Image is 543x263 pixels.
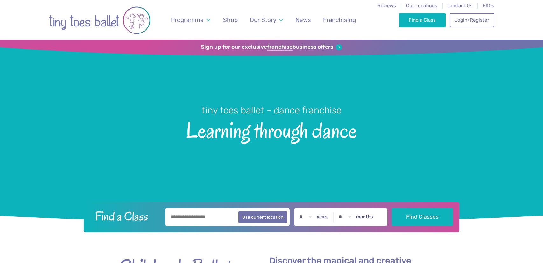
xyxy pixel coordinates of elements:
[202,105,342,116] small: tiny toes ballet - dance franchise
[392,208,453,226] button: Find Classes
[171,16,204,24] span: Programme
[450,13,494,27] a: Login/Register
[168,12,214,27] a: Programme
[483,3,494,9] a: FAQs
[399,13,446,27] a: Find a Class
[11,117,532,142] span: Learning through dance
[223,16,238,24] span: Shop
[90,208,161,224] h2: Find a Class
[292,12,314,27] a: News
[320,12,359,27] a: Franchising
[238,211,287,223] button: Use current location
[356,214,373,220] label: months
[201,44,342,51] a: Sign up for our exclusivefranchisebusiness offers
[406,3,437,9] a: Our Locations
[317,214,329,220] label: years
[448,3,473,9] a: Contact Us
[323,16,356,24] span: Franchising
[247,12,286,27] a: Our Story
[220,12,241,27] a: Shop
[267,44,293,51] strong: franchise
[377,3,396,9] a: Reviews
[49,4,151,36] img: tiny toes ballet
[295,16,311,24] span: News
[250,16,276,24] span: Our Story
